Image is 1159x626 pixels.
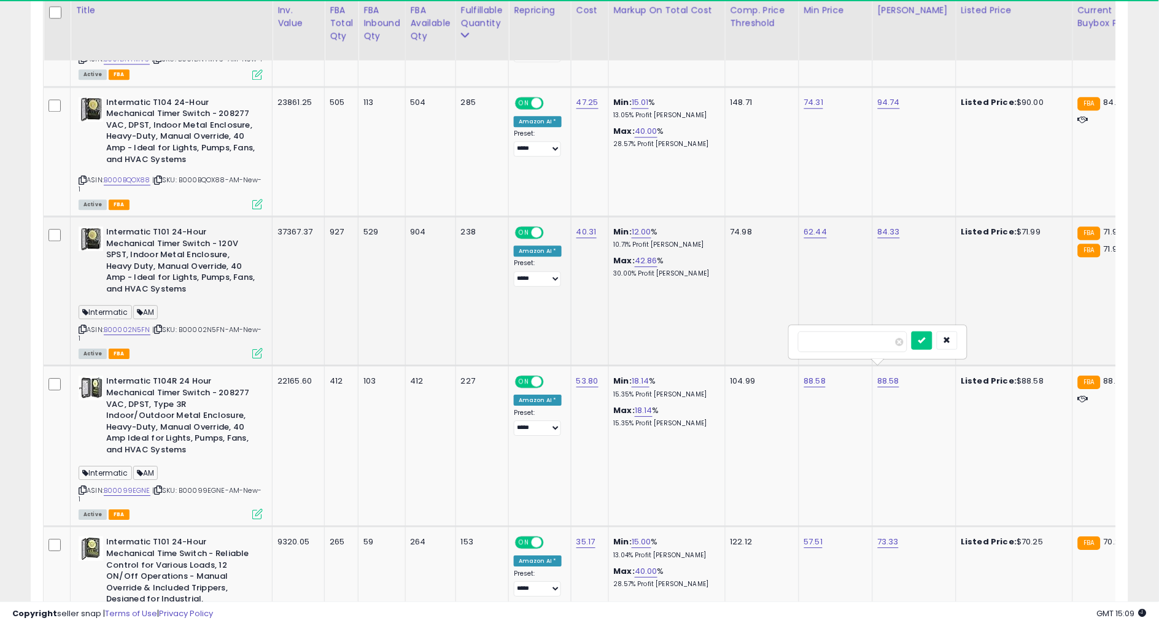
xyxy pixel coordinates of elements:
b: Max: [614,255,635,266]
div: % [614,536,716,559]
span: Intermatic [79,305,132,319]
div: 412 [411,376,446,387]
div: 238 [461,226,499,238]
span: 88.58 [1104,375,1126,387]
div: 22165.60 [277,376,315,387]
div: 285 [461,97,499,108]
p: 15.35% Profit [PERSON_NAME] [614,419,716,428]
span: 2025-09-10 15:09 GMT [1097,608,1147,619]
div: $88.58 [961,376,1063,387]
p: 10.71% Profit [PERSON_NAME] [614,241,716,249]
a: B00099EGNE [104,485,150,496]
div: 113 [363,97,396,108]
b: Listed Price: [961,96,1017,108]
div: Amazon AI * [514,395,562,406]
div: % [614,566,716,589]
div: 529 [363,226,396,238]
div: ASIN: [79,2,263,79]
div: $71.99 [961,226,1063,238]
div: 927 [330,226,349,238]
a: 15.01 [632,96,649,109]
a: 18.14 [632,375,649,387]
b: Listed Price: [961,375,1017,387]
div: Min Price [804,4,867,17]
span: OFF [542,98,562,108]
div: Preset: [514,409,562,436]
a: 18.14 [635,404,653,417]
span: All listings currently available for purchase on Amazon [79,69,107,80]
p: 28.57% Profit [PERSON_NAME] [614,580,716,589]
div: % [614,255,716,278]
div: FBA Total Qty [330,4,353,42]
b: Min: [614,96,632,108]
b: Intermatic T104 24-Hour Mechanical Timer Switch - 208277 VAC, DPST, Indoor Metal Enclosure, Heavy... [106,97,255,168]
img: 417mC-nBk8L._SL40_.jpg [79,536,103,561]
a: B00002N5FN [104,325,150,335]
div: 59 [363,536,396,547]
div: % [614,376,716,398]
div: 104.99 [731,376,789,387]
a: 94.74 [878,96,901,109]
span: ON [516,377,532,387]
a: 53.80 [576,375,599,387]
div: % [614,97,716,120]
div: 265 [330,536,349,547]
div: 103 [363,376,396,387]
small: FBA [1078,97,1101,110]
div: 153 [461,536,499,547]
div: 904 [411,226,446,238]
span: FBA [109,199,130,210]
span: AM [133,305,158,319]
span: OFF [542,377,562,387]
span: OFF [542,228,562,238]
div: % [614,126,716,149]
a: 62.44 [804,226,828,238]
div: Preset: [514,259,562,287]
div: 9320.05 [277,536,315,547]
a: 42.86 [635,255,657,267]
div: Amazon AI * [514,555,562,566]
img: 41uxKtfs40L._SL40_.jpg [79,226,103,251]
div: ASIN: [79,97,263,208]
div: Listed Price [961,4,1068,17]
div: 23861.25 [277,97,315,108]
div: Preset: [514,129,562,157]
div: FBA Available Qty [411,4,451,42]
div: 264 [411,536,446,547]
a: 35.17 [576,536,595,548]
strong: Copyright [12,608,57,619]
a: 15.00 [632,536,651,548]
span: All listings currently available for purchase on Amazon [79,349,107,359]
div: Cost [576,4,603,17]
div: 148.71 [731,97,789,108]
a: 88.58 [878,375,900,387]
b: Min: [614,375,632,387]
p: 28.57% Profit [PERSON_NAME] [614,140,716,149]
div: Title [76,4,267,17]
a: 73.33 [878,536,899,548]
span: OFF [542,538,562,548]
span: 70.25 [1104,536,1125,547]
div: 505 [330,97,349,108]
p: 13.05% Profit [PERSON_NAME] [614,111,716,120]
a: B000BQOX88 [104,175,150,185]
div: 412 [330,376,349,387]
div: Markup on Total Cost [614,4,720,17]
p: 13.04% Profit [PERSON_NAME] [614,551,716,560]
p: 15.35% Profit [PERSON_NAME] [614,390,716,399]
a: 57.51 [804,536,823,548]
div: 504 [411,97,446,108]
div: % [614,226,716,249]
a: 12.00 [632,226,651,238]
div: seller snap | | [12,608,213,620]
div: [PERSON_NAME] [878,4,951,17]
b: Min: [614,536,632,547]
span: | SKU: B00002N5FN-AM-New-1 [79,325,262,343]
div: Amazon AI * [514,116,562,127]
div: 74.98 [731,226,789,238]
div: ASIN: [79,376,263,518]
span: ON [516,98,532,108]
span: All listings currently available for purchase on Amazon [79,509,107,520]
p: 30.00% Profit [PERSON_NAME] [614,269,716,278]
span: 71.99 [1104,226,1123,238]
